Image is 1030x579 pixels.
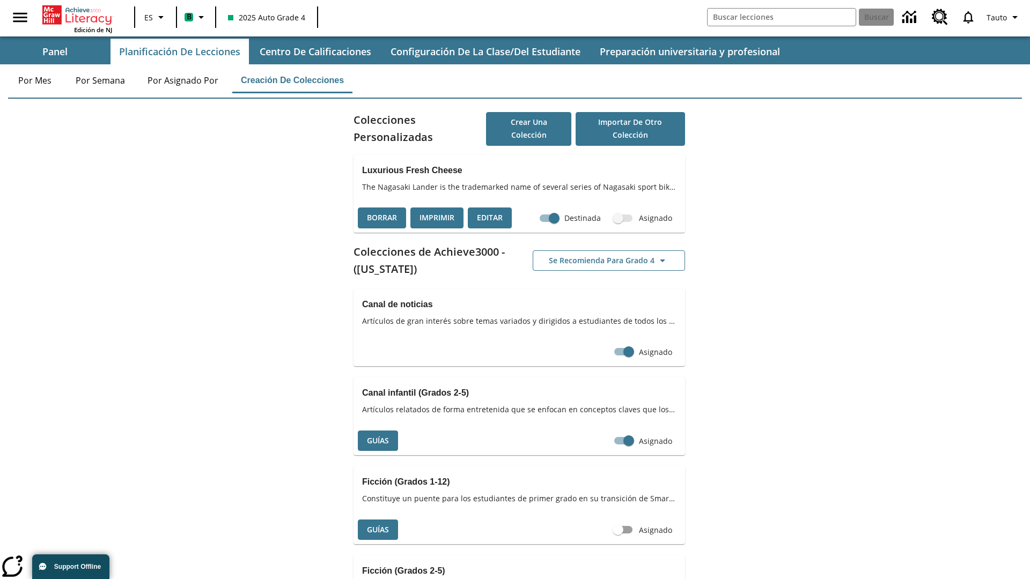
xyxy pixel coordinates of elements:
[228,12,305,23] span: 2025 Auto Grade 4
[362,563,676,578] h3: Ficción (Grados 2-5)
[362,181,676,192] span: The Nagasaki Lander is the trademarked name of several series of Nagasaki sport bikes, that start...
[1,39,108,64] button: Panel
[954,3,982,31] a: Notificaciones
[925,3,954,32] a: Centro de recursos, Se abrirá en una pestaña nueva.
[358,519,398,540] button: Guías
[4,2,36,33] button: Abrir el menú lateral
[987,12,1007,23] span: Tauto
[362,493,676,504] span: Constituye un puente para los estudiantes de primer grado en su transición de SmartyAnts a Achiev...
[74,26,112,34] span: Edición de NJ
[67,68,134,93] button: Por semana
[111,39,249,64] button: Planificación de lecciones
[896,3,925,32] a: Centro de información
[533,250,685,271] button: Se recomienda para Grado 4
[362,163,676,178] h3: Luxurious Fresh Cheese
[139,68,227,93] button: Por asignado por
[144,12,153,23] span: ES
[8,68,62,93] button: Por mes
[639,435,672,447] span: Asignado
[468,207,512,228] button: Editar
[982,8,1026,27] button: Perfil/Configuración
[576,112,685,146] button: Importar de otro Colección
[362,385,676,400] h3: Canal infantil (Grados 2-5)
[251,39,380,64] button: Centro de calificaciones
[138,8,173,27] button: Lenguaje: ES, Selecciona un idioma
[42,3,112,34] div: Portada
[232,68,352,93] button: Creación de colecciones
[54,563,101,570] span: Support Offline
[639,524,672,536] span: Asignado
[382,39,589,64] button: Configuración de la clase/del estudiante
[591,39,789,64] button: Preparación universitaria y profesional
[708,9,856,26] input: Buscar campo
[362,404,676,415] span: Artículos relatados de forma entretenida que se enfocan en conceptos claves que los estudiantes a...
[486,112,571,146] button: Crear una colección
[564,212,601,224] span: Destinada
[358,430,398,451] button: Guías
[362,315,676,326] span: Artículos de gran interés sobre temas variados y dirigidos a estudiantes de todos los grados.
[354,243,519,278] h2: Colecciones de Achieve3000 - ([US_STATE])
[639,212,672,224] span: Asignado
[410,207,464,228] button: Imprimir, Se abrirá en una ventana nueva
[32,554,109,579] button: Support Offline
[362,474,676,489] h3: Ficción (Grados 1-12)
[187,10,192,24] span: B
[358,207,406,228] button: Borrar
[362,297,676,312] h3: Canal de noticias
[42,4,112,26] a: Portada
[354,112,486,146] h2: Colecciones Personalizadas
[180,8,212,27] button: Boost El color de la clase es verde menta. Cambiar el color de la clase.
[639,346,672,358] span: Asignado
